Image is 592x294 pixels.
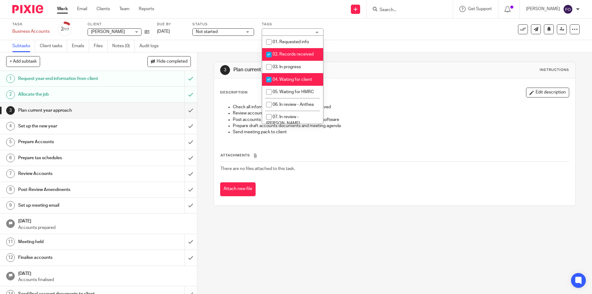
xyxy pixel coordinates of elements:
div: 1 [6,74,15,83]
h1: Set up meeting email [18,201,125,210]
p: Review accounts [233,110,569,116]
a: Reports [139,6,154,12]
p: Send meeting pack to client [233,129,569,135]
h1: Set up the new year [18,122,125,131]
span: There are no files attached to this task. [220,167,295,171]
span: 03. In progress [273,65,301,69]
span: 02. Records received [273,52,314,56]
span: 07. In review - [PERSON_NAME] [266,115,300,126]
div: 4 [6,122,15,130]
span: Attachments [220,154,250,157]
label: Tags [262,22,323,27]
img: Pixie [12,5,43,13]
a: Notes (0) [112,40,135,52]
div: 3 [220,65,230,75]
a: Emails [72,40,89,52]
img: svg%3E [563,4,573,14]
label: Client [88,22,149,27]
span: Not started [196,30,218,34]
h1: Request year end information from client [18,74,125,83]
button: + Add subtask [6,56,40,67]
label: Status [192,22,254,27]
p: Accounts prepared [18,225,191,231]
span: 04. Waiting for client [273,77,312,82]
p: Check all information requested has been received [233,104,569,110]
a: Client tasks [40,40,67,52]
p: Prepare draft accounts documents and meeting agenda [233,123,569,129]
h1: Finalise accounts [18,253,125,262]
span: 01. Requested info [273,40,309,44]
label: Task [12,22,50,27]
div: Instructions [540,68,569,72]
div: Business Accounts [12,28,50,35]
div: 5 [6,138,15,147]
div: 12 [6,253,15,262]
h1: Plan current year approach [18,106,125,115]
label: Due by [157,22,185,27]
a: Email [77,6,87,12]
span: 06. In review - Anthea [273,102,314,107]
h1: Plan current year approach [233,67,408,73]
a: Work [57,6,68,12]
div: 9 [6,201,15,210]
a: Clients [97,6,110,12]
a: Files [94,40,108,52]
div: 2 [6,90,15,99]
button: Hide completed [147,56,191,67]
p: [PERSON_NAME] [526,6,560,12]
span: 05. Waiting for HMRC [273,90,314,94]
h1: Post-Review Amendments [18,185,125,194]
div: 8 [6,185,15,194]
button: Edit description [526,88,569,97]
div: 7 [6,169,15,178]
h1: Prepare tax schedules [18,153,125,163]
a: Subtasks [12,40,35,52]
div: 3 [6,106,15,115]
h1: [DATE] [18,217,191,224]
a: Team [119,6,129,12]
input: Search [379,7,434,13]
h1: Meeting held [18,237,125,246]
p: Accounts finalised [18,277,191,283]
span: Hide completed [157,59,187,64]
h1: Prepare Accounts [18,137,125,147]
h1: [DATE] [18,269,191,277]
h1: Review Accounts [18,169,125,178]
h1: Allocate the job [18,90,125,99]
a: Audit logs [139,40,163,52]
span: Get Support [468,7,492,11]
span: [DATE] [157,29,170,34]
div: 6 [6,154,15,162]
span: [PERSON_NAME] [91,30,125,34]
p: Description [220,90,248,95]
p: Post accounts adjustment journals onto client software [233,117,569,123]
button: Attach new file [220,182,256,196]
div: 2 [61,26,69,33]
small: /17 [64,28,69,31]
div: 11 [6,238,15,246]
